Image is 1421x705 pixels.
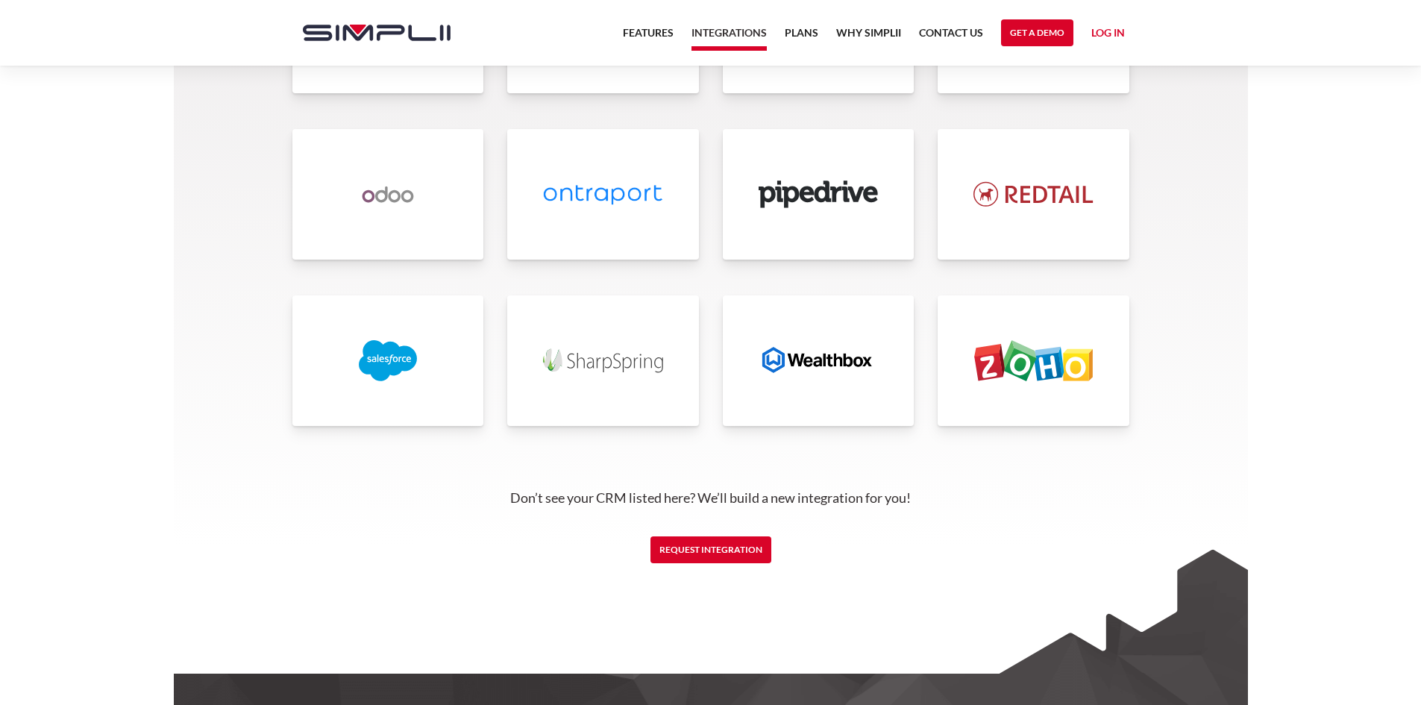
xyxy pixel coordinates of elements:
p: Don’t see your CRM listed here? We’ll build a new integration for you! [288,489,1134,507]
img: Simplii [303,25,451,41]
a: Plans [785,24,818,51]
a: Get a Demo [1001,19,1073,46]
a: Request Integration [650,536,771,563]
a: Why Simplii [836,24,901,51]
a: Log in [1091,24,1125,46]
a: Contact US [919,24,983,51]
a: Integrations [691,24,767,51]
a: Features [623,24,674,51]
